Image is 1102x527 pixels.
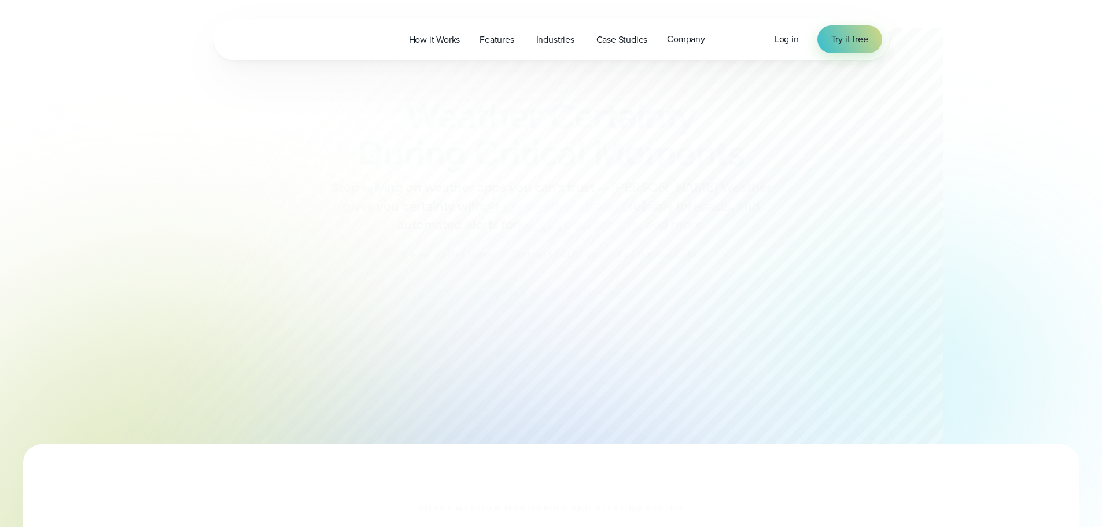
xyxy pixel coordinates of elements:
span: Try it free [831,32,868,46]
a: Try it free [817,25,882,53]
span: Case Studies [596,33,648,47]
a: How it Works [399,28,470,51]
span: Company [667,32,705,46]
a: Case Studies [587,28,658,51]
a: Log in [775,32,799,46]
span: How it Works [409,33,460,47]
span: Industries [536,33,574,47]
span: Features [480,33,514,47]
